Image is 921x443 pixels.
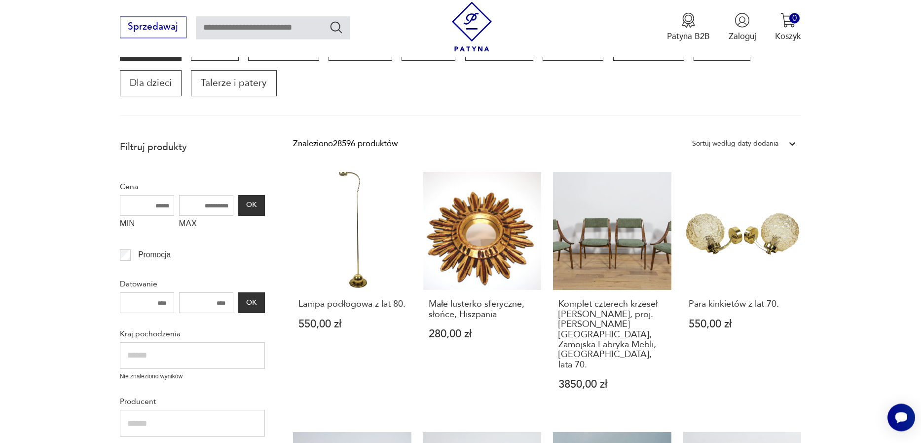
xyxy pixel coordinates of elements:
[120,180,265,193] p: Cena
[780,12,796,28] img: Ikona koszyka
[681,12,696,28] img: Ikona medalu
[120,278,265,290] p: Datowanie
[667,12,710,42] a: Ikona medaluPatyna B2B
[120,372,265,381] p: Nie znaleziono wyników
[423,172,542,413] a: Małe lusterko sferyczne, słońce, HiszpaniaMałe lusterko sferyczne, słońce, Hiszpania280,00 zł
[293,172,411,413] a: Lampa podłogowa z lat 80.Lampa podłogowa z lat 80.550,00 zł
[120,141,265,154] p: Filtruj produkty
[138,248,171,261] p: Promocja
[329,20,343,34] button: Szukaj
[735,12,750,28] img: Ikonka użytkownika
[553,172,671,413] a: Komplet czterech krzeseł Skoczek, proj. J. Kędziorek, Zamojska Fabryka Mebli, Polska, lata 70.Kom...
[429,299,536,320] h3: Małe lusterko sferyczne, słońce, Hiszpania
[120,16,186,38] button: Sprzedawaj
[729,31,756,42] p: Zaloguj
[447,1,497,51] img: Patyna - sklep z meblami i dekoracjami vintage
[667,31,710,42] p: Patyna B2B
[293,137,398,150] div: Znaleziono 28596 produktów
[120,395,265,408] p: Producent
[429,329,536,339] p: 280,00 zł
[689,319,796,329] p: 550,00 zł
[775,31,801,42] p: Koszyk
[692,137,778,150] div: Sortuj według daty dodania
[683,172,802,413] a: Para kinkietów z lat 70.Para kinkietów z lat 70.550,00 zł
[191,70,276,96] a: Talerze i patery
[689,299,796,309] h3: Para kinkietów z lat 70.
[558,299,666,370] h3: Komplet czterech krzeseł [PERSON_NAME], proj. [PERSON_NAME][GEOGRAPHIC_DATA], Zamojska Fabryka Me...
[775,12,801,42] button: 0Koszyk
[789,13,800,23] div: 0
[887,403,915,431] iframe: Smartsupp widget button
[238,292,265,313] button: OK
[298,319,406,329] p: 550,00 zł
[179,216,233,235] label: MAX
[120,327,265,340] p: Kraj pochodzenia
[120,70,182,96] a: Dla dzieci
[667,12,710,42] button: Patyna B2B
[558,379,666,390] p: 3850,00 zł
[120,216,174,235] label: MIN
[238,195,265,216] button: OK
[298,299,406,309] h3: Lampa podłogowa z lat 80.
[120,24,186,32] a: Sprzedawaj
[729,12,756,42] button: Zaloguj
